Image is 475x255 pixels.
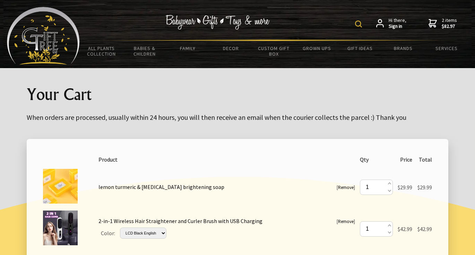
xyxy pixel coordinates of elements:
a: Gift Ideas [339,41,382,56]
td: Color: [98,225,118,241]
a: Grown Ups [295,41,338,56]
big: When orders are processed, usually within 24 hours, you will then receive an email when the couri... [27,113,406,122]
span: 2 items [442,17,457,30]
img: Babywear - Gifts - Toys & more [165,15,269,30]
a: 2 items$82.97 [429,17,457,30]
a: Remove [338,219,354,224]
h1: Your Cart [27,85,448,103]
a: lemon turmeric & [MEDICAL_DATA] brightening soap [98,183,224,190]
th: Qty [357,153,395,166]
img: Babyware - Gifts - Toys and more... [7,7,80,65]
th: Total [415,153,434,166]
a: Remove [338,184,354,190]
td: $29.99 [395,166,415,208]
a: Babies & Children [123,41,166,61]
a: Family [166,41,209,56]
a: Custom Gift Box [252,41,295,61]
th: Price [395,153,415,166]
td: $42.99 [415,208,434,250]
strong: Sign in [389,23,406,30]
a: Brands [382,41,425,56]
td: $29.99 [415,166,434,208]
a: Hi there,Sign in [376,17,406,30]
td: $42.99 [395,208,415,250]
small: [ ] [337,219,355,224]
img: product search [355,20,362,27]
strong: $82.97 [442,23,457,30]
a: Services [425,41,468,56]
a: 2-in-1 Wireless Hair Straightener and Curler Brush with USB Charging [98,217,262,224]
small: [ ] [337,184,355,190]
a: All Plants Collection [80,41,123,61]
th: Product [96,153,357,166]
span: Hi there, [389,17,406,30]
a: Decor [209,41,252,56]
